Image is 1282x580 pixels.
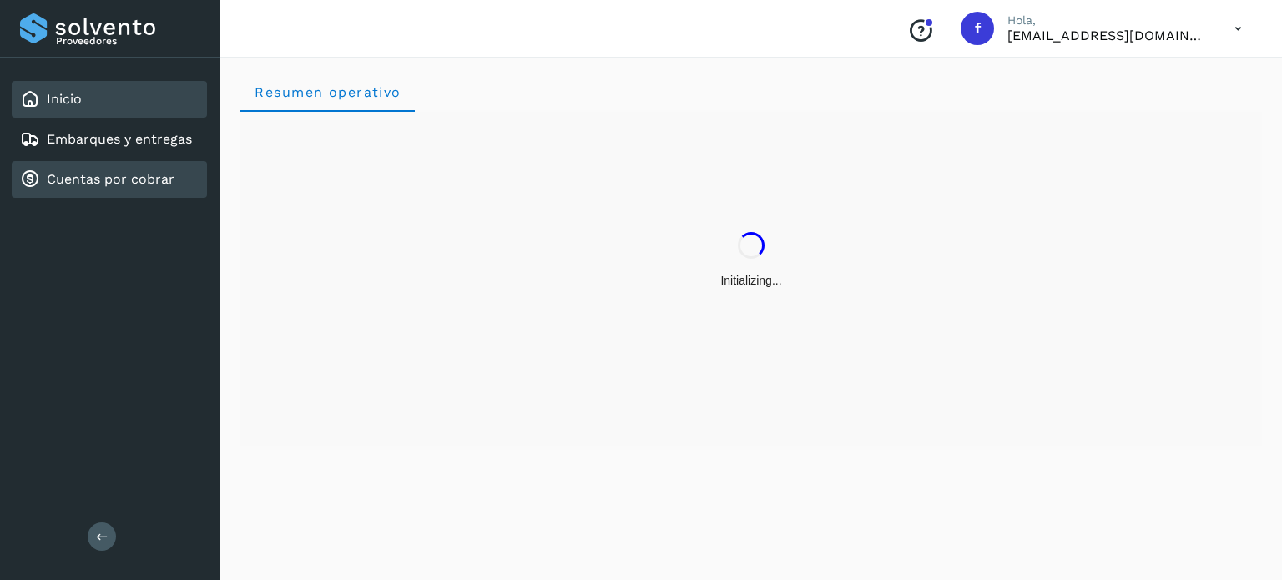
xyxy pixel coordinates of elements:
a: Embarques y entregas [47,131,192,147]
p: Hola, [1007,13,1208,28]
a: Cuentas por cobrar [47,171,174,187]
p: facturacion@wht-transport.com [1007,28,1208,43]
a: Inicio [47,91,82,107]
span: Resumen operativo [254,84,401,100]
div: Cuentas por cobrar [12,161,207,198]
div: Inicio [12,81,207,118]
p: Proveedores [56,35,200,47]
div: Embarques y entregas [12,121,207,158]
